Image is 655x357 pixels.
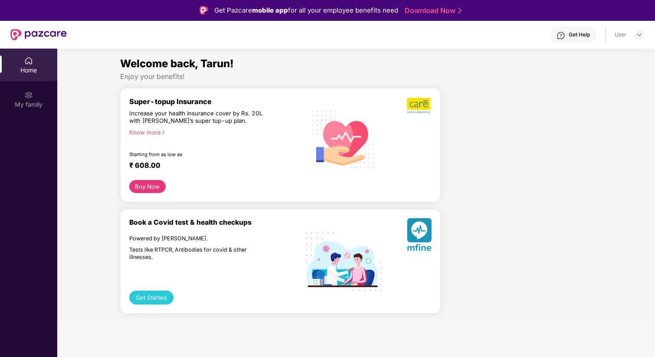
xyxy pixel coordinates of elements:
[10,29,67,40] img: New Pazcare Logo
[405,6,459,15] a: Download Now
[407,97,432,114] img: b5dec4f62d2307b9de63beb79f102df3.png
[129,97,306,106] div: Super-topup Insurance
[636,31,643,38] img: svg+xml;base64,PHN2ZyBpZD0iRHJvcGRvd24tMzJ4MzIiIHhtbG5zPSJodHRwOi8vd3d3LnczLm9yZy8yMDAwL3N2ZyIgd2...
[129,161,297,171] div: ₹ 608.00
[615,31,626,38] div: User
[129,129,301,135] div: Know more
[24,91,33,99] img: svg+xml;base64,PHN2ZyB3aWR0aD0iMjAiIGhlaWdodD0iMjAiIHZpZXdCb3g9IjAgMCAyMCAyMCIgZmlsbD0ibm9uZSIgeG...
[129,246,268,261] div: Tests like RTPCR, Antibodies for covid & other illnesses.
[129,235,268,242] div: Powered by [PERSON_NAME].
[120,57,234,70] span: Welcome back, Tarun!
[129,151,269,157] div: Starting from as low as
[407,218,432,254] img: svg+xml;base64,PHN2ZyB4bWxucz0iaHR0cDovL3d3dy53My5vcmcvMjAwMC9zdmciIHhtbG5zOnhsaW5rPSJodHRwOi8vd3...
[569,31,590,38] div: Get Help
[200,6,208,15] img: Logo
[129,218,306,226] div: Book a Covid test & health checkups
[161,130,166,135] span: right
[120,72,592,81] div: Enjoy your benefits!
[129,180,166,193] button: Buy Now
[458,6,462,15] img: Stroke
[306,233,381,291] img: svg+xml;base64,PHN2ZyB4bWxucz0iaHR0cDovL3d3dy53My5vcmcvMjAwMC9zdmciIHdpZHRoPSIxOTIiIGhlaWdodD0iMT...
[24,56,33,65] img: svg+xml;base64,PHN2ZyBpZD0iSG9tZSIgeG1sbnM9Imh0dHA6Ly93d3cudzMub3JnLzIwMDAvc3ZnIiB3aWR0aD0iMjAiIG...
[129,291,174,305] button: Get Started
[557,31,565,40] img: svg+xml;base64,PHN2ZyBpZD0iSGVscC0zMngzMiIgeG1sbnM9Imh0dHA6Ly93d3cudzMub3JnLzIwMDAvc3ZnIiB3aWR0aD...
[252,6,288,14] strong: mobile app
[129,110,268,125] div: Increase your health insurance cover by Rs. 20L with [PERSON_NAME]’s super top-up plan.
[306,100,381,177] img: svg+xml;base64,PHN2ZyB4bWxucz0iaHR0cDovL3d3dy53My5vcmcvMjAwMC9zdmciIHhtbG5zOnhsaW5rPSJodHRwOi8vd3...
[214,5,398,16] div: Get Pazcare for all your employee benefits need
